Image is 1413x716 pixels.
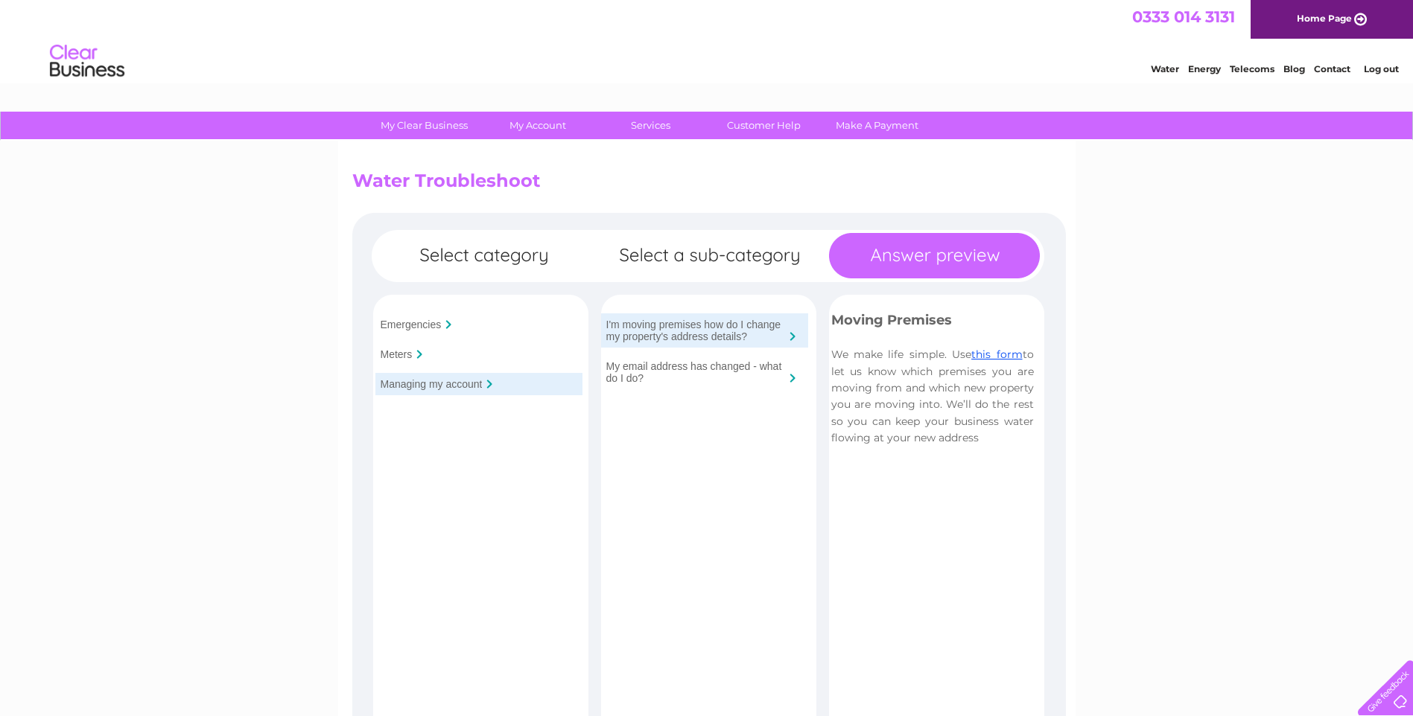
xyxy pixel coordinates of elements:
[606,319,785,342] input: I'm moving premises how do I change my property's address details?
[1314,63,1350,74] a: Contact
[355,8,1059,72] div: Clear Business is a trading name of Verastar Limited (registered in [GEOGRAPHIC_DATA] No. 3667643...
[1364,63,1399,74] a: Log out
[1230,63,1274,74] a: Telecoms
[381,378,483,390] input: Managing my account
[589,112,712,139] a: Services
[352,170,1061,199] h2: Water Troubleshoot
[816,112,939,139] a: Make A Payment
[1283,63,1305,74] a: Blog
[49,39,125,84] img: logo.png
[476,112,599,139] a: My Account
[1132,7,1235,26] a: 0333 014 3131
[831,310,1034,336] h3: Moving Premises
[363,112,486,139] a: My Clear Business
[702,112,825,139] a: Customer Help
[606,360,785,384] input: My email address has changed - what do I do?
[381,319,442,330] input: Emergencies
[971,348,1022,361] a: this form
[831,346,1034,446] p: We make life simple. Use to let us know which premises you are moving from and which new property...
[1151,63,1179,74] a: Water
[1188,63,1221,74] a: Energy
[381,348,413,360] input: Meters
